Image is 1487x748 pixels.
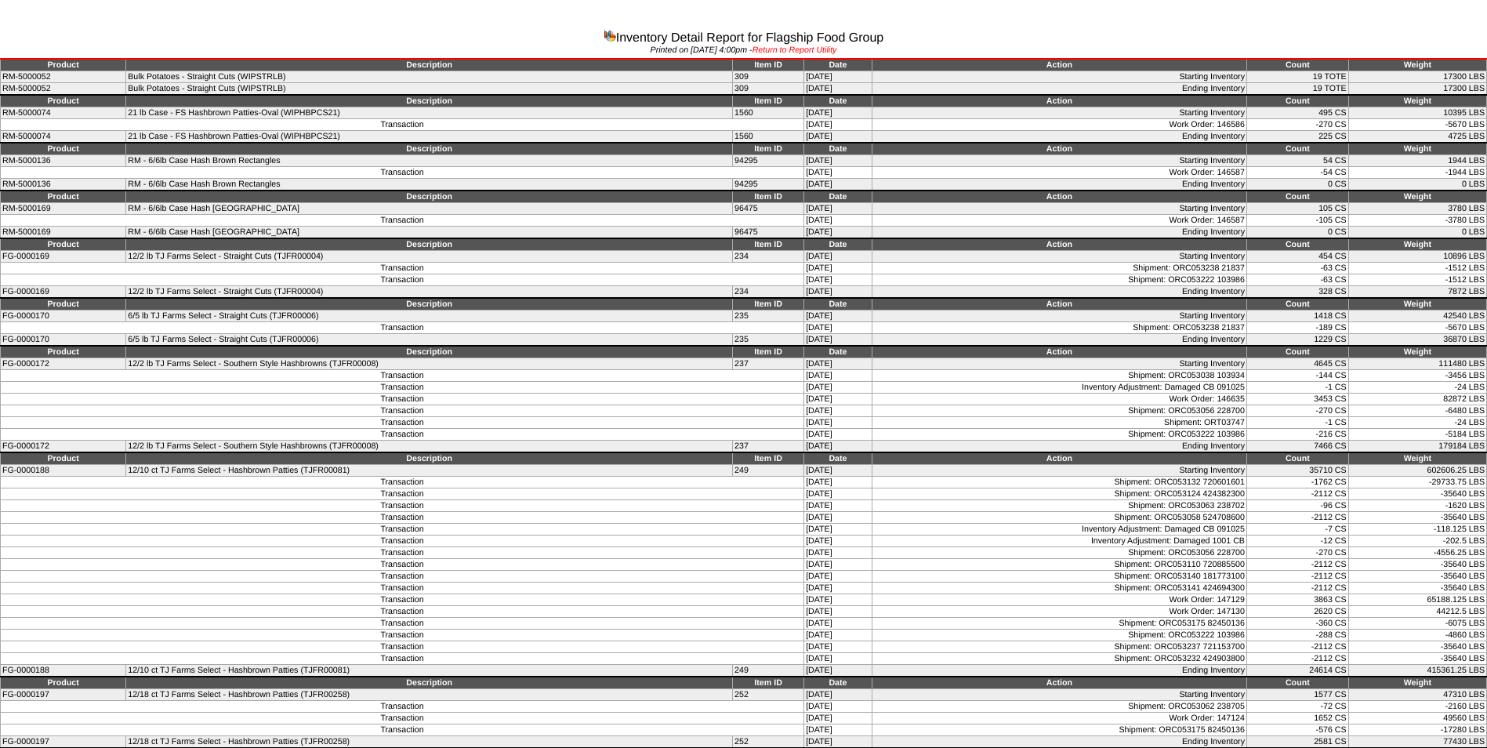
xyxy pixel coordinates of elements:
td: Description [126,452,733,465]
td: Weight [1348,95,1486,107]
td: Starting Inventory [872,358,1246,370]
td: -35640 LBS [1348,488,1486,500]
td: -24 LBS [1348,382,1486,394]
td: 179184 LBS [1348,441,1486,453]
td: -35640 LBS [1348,559,1486,571]
td: Shipment: ORC053238 21837 [872,263,1246,274]
td: Ending Inventory [872,227,1246,239]
td: Ending Inventory [872,286,1246,299]
td: -1512 LBS [1348,274,1486,286]
td: FG-0000169 [1,251,126,263]
td: Date [804,59,872,71]
td: Transaction [1,547,804,559]
td: Starting Inventory [872,310,1246,322]
td: Starting Inventory [872,465,1246,477]
td: 0 LBS [1348,179,1486,191]
td: -360 CS [1246,618,1348,630]
td: Transaction [1,488,804,500]
td: [DATE] [804,179,872,191]
td: Inventory Adjustment: Damaged 1001 CB [872,536,1246,547]
td: 4725 LBS [1348,131,1486,143]
td: 12/2 lb TJ Farms Select - Straight Cuts (TJFR00004) [126,251,733,263]
td: [DATE] [804,370,872,382]
td: -2112 CS [1246,512,1348,524]
td: Transaction [1,417,804,429]
td: 4645 CS [1246,358,1348,370]
td: 10896 LBS [1348,251,1486,263]
td: 225 CS [1246,131,1348,143]
td: Inventory Adjustment: Damaged CB 091025 [872,382,1246,394]
td: [DATE] [804,405,872,417]
td: Description [126,191,733,203]
td: Ending Inventory [872,441,1246,453]
td: 6/5 lb TJ Farms Select - Straight Cuts (TJFR00006) [126,334,733,347]
td: -96 CS [1246,500,1348,512]
td: -2112 CS [1246,488,1348,500]
td: Transaction [1,405,804,417]
td: Bulk Potatoes - Straight Cuts (WIPSTRLB) [126,83,733,96]
td: [DATE] [804,524,872,536]
td: Transaction [1,630,804,641]
td: Starting Inventory [872,155,1246,167]
td: 309 [733,83,804,96]
td: [DATE] [804,500,872,512]
td: Date [804,346,872,358]
td: -1 CS [1246,417,1348,429]
td: Work Order: 146635 [872,394,1246,405]
td: [DATE] [804,488,872,500]
td: Weight [1348,191,1486,203]
td: 495 CS [1246,107,1348,119]
td: -4860 LBS [1348,630,1486,641]
td: Transaction [1,274,804,286]
td: Transaction [1,653,804,665]
td: 1418 CS [1246,310,1348,322]
td: Transaction [1,477,804,488]
td: -5670 LBS [1348,119,1486,131]
td: [DATE] [804,119,872,131]
td: Ending Inventory [872,83,1246,96]
td: 7466 CS [1246,441,1348,453]
td: -35640 LBS [1348,512,1486,524]
td: Transaction [1,536,804,547]
td: -35640 LBS [1348,641,1486,653]
td: RM - 6/6lb Case Hash [GEOGRAPHIC_DATA] [126,227,733,239]
td: Weight [1348,452,1486,465]
td: Shipment: ORC053056 228700 [872,405,1246,417]
td: Action [872,59,1246,71]
td: Action [872,346,1246,358]
td: 7872 LBS [1348,286,1486,299]
td: Item ID [733,143,804,155]
td: Ending Inventory [872,131,1246,143]
td: Shipment: ORC053222 103986 [872,630,1246,641]
td: -202.5 LBS [1348,536,1486,547]
td: Starting Inventory [872,251,1246,263]
td: Work Order: 146587 [872,167,1246,179]
td: 328 CS [1246,286,1348,299]
td: 1560 [733,131,804,143]
td: 10395 LBS [1348,107,1486,119]
td: Count [1246,346,1348,358]
td: [DATE] [804,382,872,394]
td: Count [1246,452,1348,465]
td: 234 [733,251,804,263]
img: graph.gif [604,29,616,42]
td: Action [872,298,1246,310]
td: [DATE] [804,155,872,167]
td: [DATE] [804,536,872,547]
td: -29733.75 LBS [1348,477,1486,488]
td: Item ID [733,346,804,358]
td: Transaction [1,215,804,227]
td: Inventory Adjustment: Damaged CB 091025 [872,524,1246,536]
td: 1229 CS [1246,334,1348,347]
td: Count [1246,191,1348,203]
td: Transaction [1,322,804,334]
td: RM - 6/6lb Case Hash Brown Rectangles [126,155,733,167]
td: 12/2 lb TJ Farms Select - Straight Cuts (TJFR00004) [126,286,733,299]
td: RM-5000136 [1,179,126,191]
td: -5184 LBS [1348,429,1486,441]
td: -1944 LBS [1348,167,1486,179]
td: [DATE] [804,310,872,322]
td: 36870 LBS [1348,334,1486,347]
td: [DATE] [804,286,872,299]
td: 17300 LBS [1348,71,1486,83]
